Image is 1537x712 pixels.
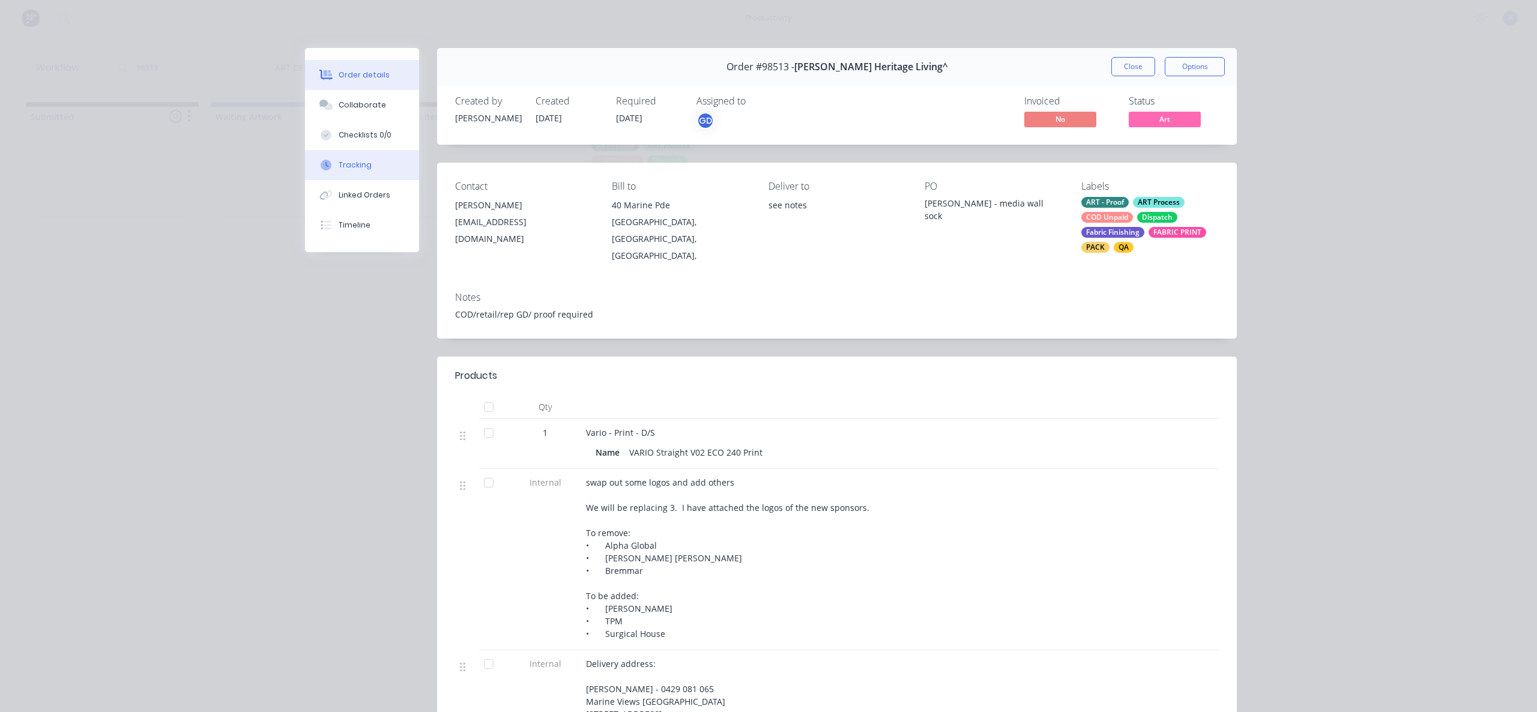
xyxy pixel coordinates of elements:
[596,444,624,461] div: Name
[305,120,419,150] button: Checklists 0/0
[726,61,794,73] span: Order #98513 -
[925,197,1062,222] div: [PERSON_NAME] - media wall sock
[612,214,749,264] div: [GEOGRAPHIC_DATA], [GEOGRAPHIC_DATA], [GEOGRAPHIC_DATA],
[1165,57,1225,76] button: Options
[1024,112,1096,127] span: No
[794,61,948,73] span: [PERSON_NAME] Heritage Living^
[586,477,874,639] span: swap out some logos and add others We will be replacing 3. I have attached the logos of the new s...
[543,426,548,439] span: 1
[696,112,714,130] button: GD
[1129,112,1201,130] button: Art
[455,112,521,124] div: [PERSON_NAME]
[1081,242,1110,253] div: PACK
[612,197,749,214] div: 40 Marine Pde
[455,308,1219,321] div: COD/retail/rep GD/ proof required
[339,70,390,80] div: Order details
[1129,112,1201,127] span: Art
[612,197,749,264] div: 40 Marine Pde[GEOGRAPHIC_DATA], [GEOGRAPHIC_DATA], [GEOGRAPHIC_DATA],
[1137,212,1177,223] div: Dispatch
[339,130,391,140] div: Checklists 0/0
[925,181,1062,192] div: PO
[1081,181,1219,192] div: Labels
[455,95,521,107] div: Created by
[696,95,817,107] div: Assigned to
[455,292,1219,303] div: Notes
[1081,212,1133,223] div: COD Unpaid
[455,369,497,383] div: Products
[305,90,419,120] button: Collaborate
[455,214,593,247] div: [EMAIL_ADDRESS][DOMAIN_NAME]
[1081,227,1144,238] div: Fabric Finishing
[1024,95,1114,107] div: Invoiced
[509,395,581,419] div: Qty
[1114,242,1134,253] div: QA
[514,657,576,670] span: Internal
[305,150,419,180] button: Tracking
[536,95,602,107] div: Created
[768,197,906,214] div: see notes
[455,181,593,192] div: Contact
[612,181,749,192] div: Bill to
[624,444,767,461] div: VARIO Straight V02 ECO 240 Print
[339,160,372,170] div: Tracking
[1133,197,1185,208] div: ART Process
[616,112,642,124] span: [DATE]
[536,112,562,124] span: [DATE]
[1129,95,1219,107] div: Status
[586,427,655,438] span: Vario - Print - D/S
[768,181,906,192] div: Deliver to
[455,197,593,214] div: [PERSON_NAME]
[305,180,419,210] button: Linked Orders
[1081,197,1129,208] div: ART - Proof
[616,95,682,107] div: Required
[339,100,386,110] div: Collaborate
[339,190,390,201] div: Linked Orders
[305,210,419,240] button: Timeline
[455,197,593,247] div: [PERSON_NAME][EMAIL_ADDRESS][DOMAIN_NAME]
[514,476,576,489] span: Internal
[305,60,419,90] button: Order details
[339,220,370,231] div: Timeline
[768,197,906,235] div: see notes
[1149,227,1206,238] div: FABRIC PRINT
[1111,57,1155,76] button: Close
